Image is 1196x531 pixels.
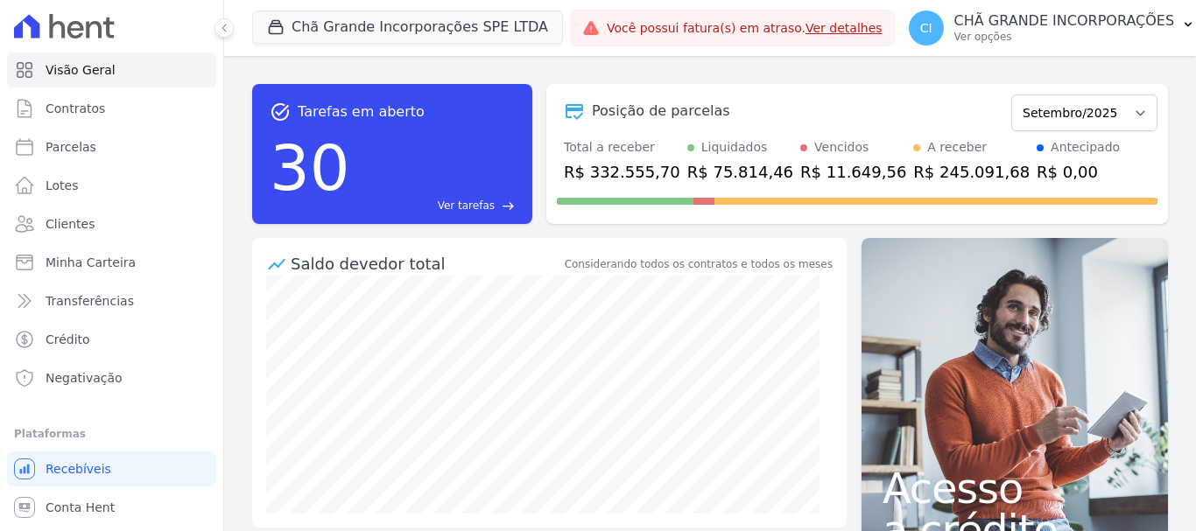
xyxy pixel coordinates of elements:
span: east [502,199,515,213]
a: Ver detalhes [806,21,883,35]
span: Ver tarefas [438,198,495,213]
span: Clientes [46,215,95,233]
div: R$ 11.649,56 [800,160,906,184]
a: Negativação [7,360,216,395]
div: R$ 332.555,70 [564,160,680,184]
span: Crédito [46,331,90,348]
span: CI [920,22,932,34]
a: Recebíveis [7,451,216,486]
div: Antecipado [1051,138,1120,157]
span: Lotes [46,177,79,194]
div: Posição de parcelas [592,101,730,122]
span: Parcelas [46,138,96,156]
a: Parcelas [7,129,216,164]
div: 30 [270,122,350,213]
span: Minha Carteira [46,254,136,271]
a: Lotes [7,168,216,203]
span: Visão Geral [46,61,116,79]
div: Considerando todos os contratos e todos os meses [565,256,833,272]
div: A receber [927,138,987,157]
span: Contratos [46,100,105,117]
span: Recebíveis [46,460,111,478]
div: Total a receber [564,138,680,157]
span: Negativação [46,369,123,387]
span: Conta Hent [46,499,115,516]
a: Ver tarefas east [357,198,515,213]
span: task_alt [270,101,291,122]
p: Ver opções [954,30,1175,44]
div: R$ 245.091,68 [913,160,1030,184]
span: Transferências [46,292,134,310]
span: Acesso [883,467,1147,509]
div: R$ 0,00 [1037,160,1120,184]
div: Plataformas [14,423,209,444]
p: CHÃ GRANDE INCORPORAÇÕES [954,12,1175,30]
a: Transferências [7,283,216,318]
button: Chã Grande Incorporações SPE LTDA [252,10,563,44]
a: Visão Geral [7,52,216,87]
span: Você possui fatura(s) em atraso. [607,19,883,38]
div: Vencidos [814,138,869,157]
div: Liquidados [701,138,768,157]
span: Tarefas em aberto [298,101,425,122]
div: R$ 75.814,46 [687,160,793,184]
div: Saldo devedor total [291,252,561,276]
a: Conta Hent [7,490,216,525]
a: Crédito [7,322,216,357]
a: Minha Carteira [7,245,216,280]
a: Clientes [7,206,216,241]
a: Contratos [7,91,216,126]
